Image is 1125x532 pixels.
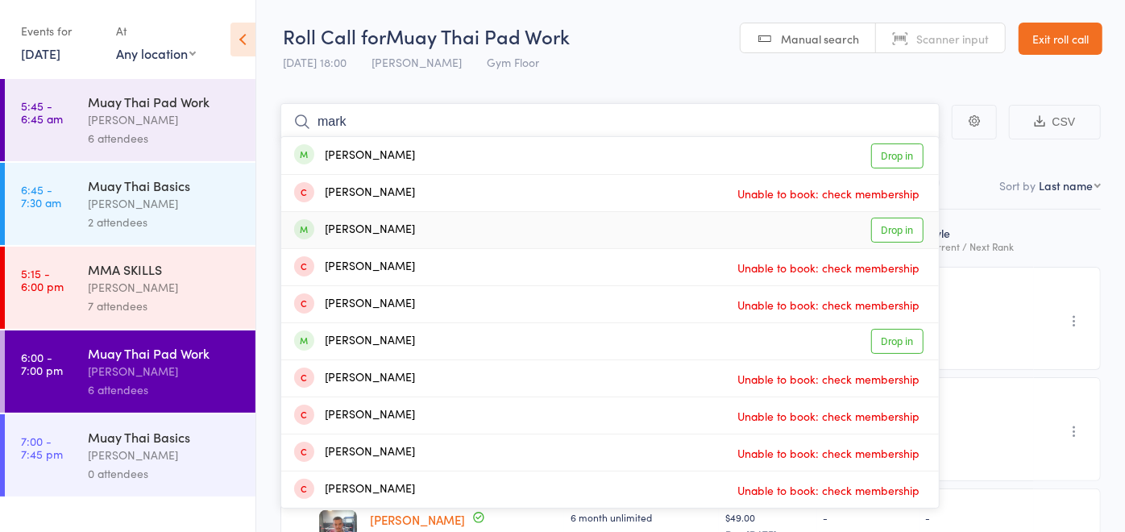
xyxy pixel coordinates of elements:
div: 6 month unlimited [571,510,713,524]
span: [DATE] 18:00 [283,54,347,70]
div: Style [920,217,1035,260]
div: - [926,399,1028,413]
div: 6 attendees [88,380,242,399]
div: [PERSON_NAME] [294,295,415,314]
label: Sort by [999,177,1036,193]
a: Exit roll call [1019,23,1102,55]
div: [PERSON_NAME] [294,258,415,276]
time: 6:45 - 7:30 am [21,183,61,209]
div: Any location [116,44,196,62]
span: Scanner input [916,31,989,47]
button: CSV [1009,105,1101,139]
input: Search by name [280,103,940,140]
div: [PERSON_NAME] [294,332,415,351]
a: 6:45 -7:30 amMuay Thai Basics[PERSON_NAME]2 attendees [5,163,255,245]
div: [PERSON_NAME] [294,221,415,239]
a: [DATE] [21,44,60,62]
div: - [926,289,1028,302]
div: 2 attendees [88,213,242,231]
div: 0 attendees [88,464,242,483]
div: Muay Thai Pad Work [88,344,242,362]
div: Events for [21,18,100,44]
span: [PERSON_NAME] [372,54,462,70]
span: Unable to book: check membership [733,478,924,502]
a: [PERSON_NAME] [370,511,465,528]
div: 6 attendees [88,129,242,148]
div: Muay Thai Basics [88,428,242,446]
a: Drop in [871,329,924,354]
div: [PERSON_NAME] [88,110,242,129]
span: Manual search [781,31,859,47]
a: 5:45 -6:45 amMuay Thai Pad Work[PERSON_NAME]6 attendees [5,79,255,161]
div: [PERSON_NAME] [88,194,242,213]
span: Unable to book: check membership [733,293,924,317]
span: Unable to book: check membership [733,441,924,465]
div: Muay Thai Pad Work [88,93,242,110]
div: 7 attendees [88,297,242,315]
span: Unable to book: check membership [733,404,924,428]
div: [PERSON_NAME] [88,446,242,464]
div: [PERSON_NAME] [294,184,415,202]
div: [PERSON_NAME] [88,278,242,297]
div: [PERSON_NAME] [294,147,415,165]
a: 7:00 -7:45 pmMuay Thai Basics[PERSON_NAME]0 attendees [5,414,255,497]
div: - [824,510,913,524]
span: Unable to book: check membership [733,367,924,391]
div: - [926,510,1028,524]
div: Last name [1039,177,1093,193]
time: 6:00 - 7:00 pm [21,351,63,376]
div: [PERSON_NAME] [294,443,415,462]
time: 5:45 - 6:45 am [21,99,63,125]
time: 7:00 - 7:45 pm [21,434,63,460]
div: [PERSON_NAME] [294,406,415,425]
div: At [116,18,196,44]
span: Unable to book: check membership [733,181,924,206]
span: Muay Thai Pad Work [386,23,570,49]
span: Roll Call for [283,23,386,49]
div: MMA SKILLS [88,260,242,278]
a: 6:00 -7:00 pmMuay Thai Pad Work[PERSON_NAME]6 attendees [5,330,255,413]
span: Gym Floor [487,54,539,70]
div: [PERSON_NAME] [294,480,415,499]
a: Drop in [871,143,924,168]
div: Current / Next Rank [926,241,1028,251]
div: Muay Thai Basics [88,177,242,194]
div: [PERSON_NAME] [294,369,415,388]
time: 5:15 - 6:00 pm [21,267,64,293]
div: [PERSON_NAME] [88,362,242,380]
span: Unable to book: check membership [733,256,924,280]
a: Drop in [871,218,924,243]
a: 5:15 -6:00 pmMMA SKILLS[PERSON_NAME]7 attendees [5,247,255,329]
